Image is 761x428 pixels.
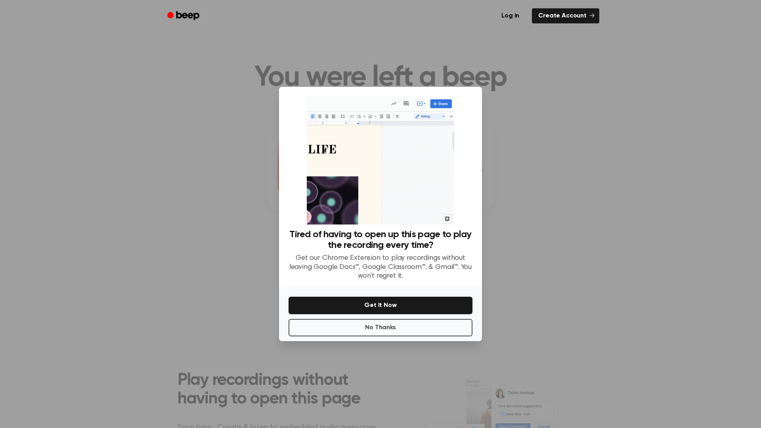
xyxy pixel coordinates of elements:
button: No Thanks [289,319,472,336]
img: Beep extension in action [307,96,454,225]
a: Log in [493,7,527,25]
h3: Tired of having to open up this page to play the recording every time? [289,229,472,251]
a: Beep [162,8,207,24]
button: Get It Now [289,297,472,314]
a: Create Account [532,8,599,23]
p: Get our Chrome Extension to play recordings without leaving Google Docs™, Google Classroom™, & Gm... [289,254,472,281]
